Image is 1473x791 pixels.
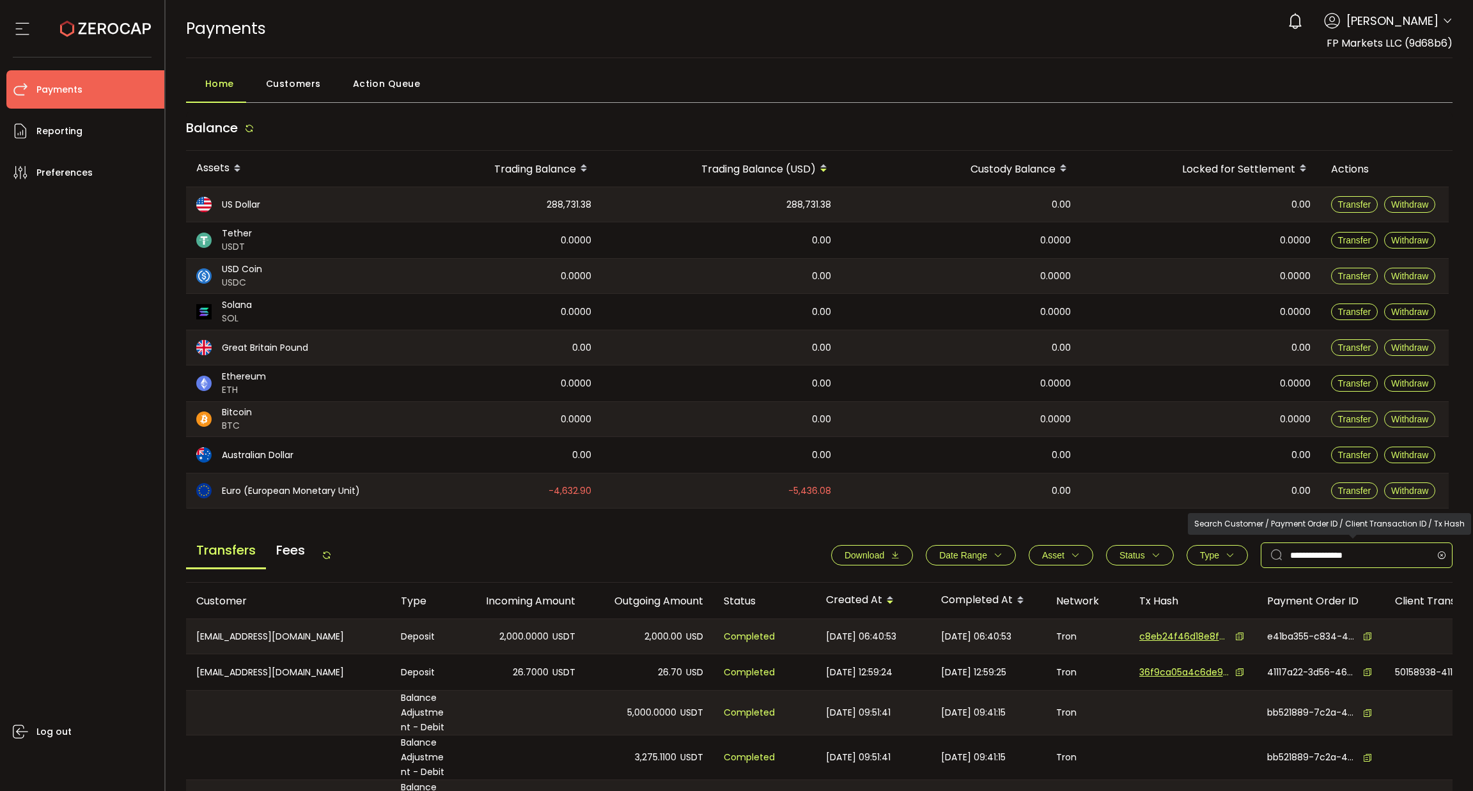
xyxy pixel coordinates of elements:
span: [DATE] 06:40:53 [826,629,896,644]
button: Withdraw [1384,375,1435,392]
span: Withdraw [1391,342,1428,353]
iframe: Chat Widget [1409,730,1473,791]
button: Transfer [1331,303,1378,320]
button: Transfer [1331,411,1378,427]
span: 0.0000 [561,305,591,319]
span: Transfer [1338,450,1371,460]
div: Locked for Settlement [1081,158,1321,180]
span: Date Range [939,550,987,560]
button: Withdraw [1384,447,1435,463]
span: Transfer [1338,271,1371,281]
div: Tx Hash [1129,594,1257,608]
button: Status [1106,545,1174,565]
span: Preferences [36,164,93,182]
span: bb521889-7c2a-485c-a8d4-fa0afcafb12c_1 [1267,751,1357,764]
span: 288,731.38 [786,197,831,212]
img: usdc_portfolio.svg [196,268,212,284]
span: USD [686,665,703,680]
span: Tether [222,227,252,240]
button: Transfer [1331,482,1378,499]
span: [DATE] 09:51:41 [826,705,891,720]
span: 0.00 [812,233,831,248]
span: Great Britain Pound [222,341,308,355]
span: 0.00 [812,376,831,391]
div: Tron [1046,691,1129,735]
span: USDT [680,705,703,720]
div: Type [391,594,458,608]
span: Transfer [1338,235,1371,245]
span: SOL [222,312,252,325]
span: ETH [222,383,266,397]
span: 36f9ca05a4c6de94d374017e9e246f6cda2b14cf76e02c7a9318e9cf39c8ef69 [1139,666,1229,679]
img: usd_portfolio.svg [196,197,212,212]
span: Bitcoin [222,406,252,419]
div: Balance Adjustment - Debit [391,735,458,779]
span: [DATE] 12:59:24 [826,665,892,680]
div: Completed At [931,590,1046,611]
span: 0.0000 [1040,233,1071,248]
span: Action Queue [353,71,421,96]
span: 0.00 [1291,448,1311,463]
span: 0.00 [812,448,831,463]
span: 0.0000 [561,412,591,427]
img: eth_portfolio.svg [196,376,212,391]
div: Network [1046,594,1129,608]
span: 2,000.0000 [499,629,549,644]
span: 0.00 [812,305,831,319]
span: Transfer [1338,199,1371,210]
div: Incoming Amount [458,594,586,608]
span: 0.00 [1052,484,1071,498]
button: Type [1187,545,1248,565]
span: 0.00 [1291,341,1311,355]
button: Asset [1029,545,1093,565]
span: 0.00 [572,448,591,463]
span: [DATE] 09:51:41 [826,750,891,765]
span: Type [1200,550,1219,560]
span: 0.00 [1052,448,1071,463]
span: 0.00 [1291,484,1311,498]
span: 0.0000 [1040,305,1071,319]
span: 0.00 [812,269,831,284]
span: Withdraw [1391,378,1428,388]
button: Download [831,545,913,565]
span: e41ba355-c834-43ab-9cda-188e081d05ee [1267,630,1357,643]
span: 0.0000 [561,269,591,284]
button: Transfer [1331,196,1378,213]
span: Completed [724,665,775,680]
span: Solana [222,298,252,312]
span: 0.00 [1052,197,1071,212]
div: Created At [816,590,931,611]
div: [EMAIL_ADDRESS][DOMAIN_NAME] [186,654,391,690]
span: [DATE] 06:40:53 [941,629,1011,644]
span: 3,275.1100 [635,750,676,765]
div: Deposit [391,654,458,690]
span: USDT [552,629,575,644]
span: [PERSON_NAME] [1346,12,1438,29]
span: US Dollar [222,198,260,211]
div: Outgoing Amount [586,594,713,608]
img: eur_portfolio.svg [196,483,212,498]
span: Completed [724,705,775,720]
span: Download [845,550,884,560]
span: Completed [724,629,775,644]
span: Transfer [1338,486,1371,496]
span: BTC [222,419,252,433]
div: Tron [1046,735,1129,779]
span: 26.70 [658,665,682,680]
span: USD Coin [222,263,262,276]
span: 41117a22-3d56-4600-a94c-16701a4ba513 [1267,666,1357,679]
span: USDT [552,665,575,680]
button: Transfer [1331,268,1378,284]
span: Customers [266,71,321,96]
button: Transfer [1331,232,1378,249]
span: Euro (European Monetary Unit) [222,484,360,498]
span: 0.00 [1052,341,1071,355]
span: 0.0000 [1280,305,1311,319]
div: Status [713,594,816,608]
div: Trading Balance [384,158,602,180]
span: Transfers [186,533,266,569]
span: -5,436.08 [788,484,831,498]
div: Tron [1046,654,1129,690]
span: Withdraw [1391,414,1428,424]
img: sol_portfolio.png [196,304,212,319]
